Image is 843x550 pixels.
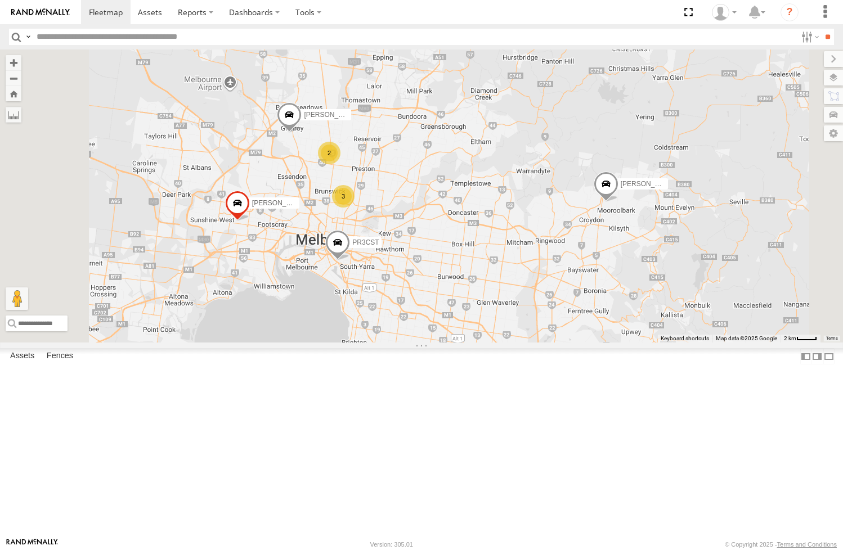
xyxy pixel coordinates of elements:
[781,335,820,342] button: Map scale: 2 km per 33 pixels
[781,3,799,21] i: ?
[797,29,821,45] label: Search Filter Options
[725,541,837,548] div: © Copyright 2025 -
[6,107,21,123] label: Measure
[370,541,413,548] div: Version: 305.01
[708,4,741,21] div: Anna Skaltsis
[41,349,79,364] label: Fences
[11,8,70,16] img: rand-logo.svg
[826,336,838,340] a: Terms
[716,335,777,341] span: Map data ©2025 Google
[6,287,28,310] button: Drag Pegman onto the map to open Street View
[332,185,355,208] div: 3
[621,179,676,187] span: [PERSON_NAME]
[304,110,360,118] span: [PERSON_NAME]
[6,70,21,86] button: Zoom out
[811,348,823,364] label: Dock Summary Table to the Right
[318,142,340,164] div: 2
[352,238,379,246] span: PR3CST
[823,348,835,364] label: Hide Summary Table
[824,125,843,141] label: Map Settings
[6,55,21,70] button: Zoom in
[777,541,837,548] a: Terms and Conditions
[6,539,58,550] a: Visit our Website
[5,349,40,364] label: Assets
[800,348,811,364] label: Dock Summary Table to the Left
[784,335,796,341] span: 2 km
[24,29,33,45] label: Search Query
[661,335,709,342] button: Keyboard shortcuts
[6,86,21,101] button: Zoom Home
[252,199,308,207] span: [PERSON_NAME]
